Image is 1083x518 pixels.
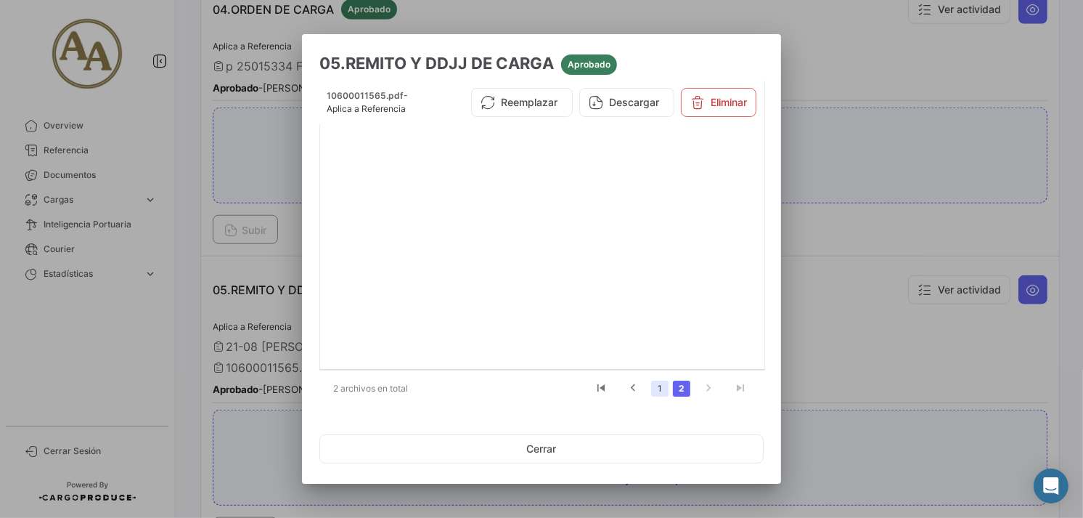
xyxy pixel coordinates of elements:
button: Reemplazar [471,88,573,117]
div: 2 archivos en total [319,371,439,407]
li: page 1 [649,376,671,401]
span: 10600011565.pdf [327,90,404,101]
h3: 05.REMITO Y DDJJ DE CARGA [319,52,764,75]
a: go to first page [587,381,615,397]
span: Aprobado [568,58,610,71]
button: Cerrar [319,434,764,464]
a: go to next page [695,381,722,397]
button: Descargar [579,88,674,117]
div: Abrir Intercom Messenger [1034,469,1068,503]
a: go to previous page [619,381,647,397]
button: Eliminar [681,88,756,117]
a: go to last page [727,381,754,397]
li: page 2 [671,376,692,401]
a: 1 [651,381,669,397]
a: 2 [673,381,690,397]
